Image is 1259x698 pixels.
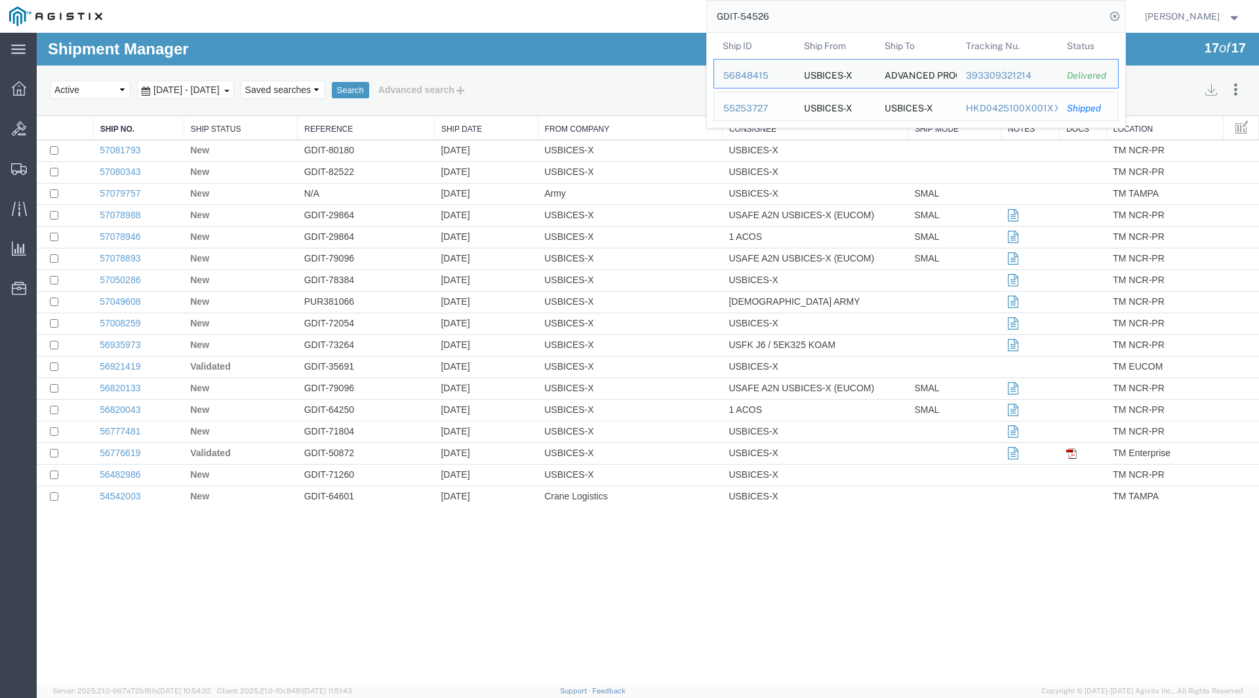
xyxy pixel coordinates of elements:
[1067,69,1109,83] div: Delivered
[971,91,1016,102] a: Notes
[261,216,398,237] td: GDIT-79096
[332,46,439,68] button: Advanced search
[153,350,172,360] span: New
[295,49,332,66] button: Search
[685,151,871,172] td: USBICES-X
[397,129,501,151] td: [DATE]
[501,389,685,410] td: USBICES-X
[871,83,964,107] th: Ship Mode
[1023,83,1070,107] th: Docs
[397,172,501,194] td: [DATE]
[685,302,871,324] td: USFK J6 / 5EK325 KOAM
[1193,83,1217,107] button: Manage table columns
[153,393,172,404] span: New
[261,302,398,324] td: GDIT-73264
[1029,91,1063,102] a: Docs
[405,91,494,102] a: Ship Date
[63,372,104,382] a: 56820043
[685,129,871,151] td: USBICES-X
[153,177,172,187] span: New
[63,328,104,339] a: 56921419
[63,415,104,425] a: 56776619
[261,345,398,367] td: GDIT-79096
[685,83,871,107] th: Consignee
[1058,33,1119,59] th: Status
[63,350,104,360] a: 56820133
[268,91,391,102] a: Reference
[1069,410,1186,432] td: TM Enterprise
[1029,416,1040,426] img: pdf.gif
[153,328,193,339] span: Validated
[1069,281,1186,302] td: TM NCR-PR
[397,216,501,237] td: [DATE]
[592,687,626,695] a: Feedback
[52,687,211,695] span: Server: 2025.21.0-667a72bf6fa
[261,389,398,410] td: GDIT-71804
[501,151,685,172] td: Army
[885,60,948,88] div: ADVANCED PROGRAMS, INC.
[956,33,1058,59] th: Tracking Nu.
[63,458,104,469] a: 54542003
[63,285,104,296] a: 57008259
[1069,302,1186,324] td: TM NCR-PR
[1069,194,1186,216] td: TM NCR-PR
[261,281,398,302] td: GDIT-72054
[37,33,1259,684] iframe: FS Legacy Container
[501,194,685,216] td: USBICES-X
[685,281,871,302] td: USBICES-X
[1069,216,1186,237] td: TM NCR-PR
[63,307,104,317] a: 56935973
[261,151,398,172] td: N/A
[63,199,104,209] a: 57078946
[153,134,172,144] span: New
[153,263,172,274] span: New
[63,134,104,144] a: 57080343
[63,220,104,231] a: 57078893
[153,220,172,231] span: New
[1069,129,1186,151] td: TM NCR-PR
[63,177,104,187] a: 57078988
[153,242,172,252] span: New
[501,302,685,324] td: USBICES-X
[803,92,852,121] div: USBICES-X
[713,33,1125,128] table: Search Results
[1069,237,1186,259] td: TM NCR-PR
[397,410,501,432] td: [DATE]
[685,389,871,410] td: USBICES-X
[794,33,875,59] th: Ship From
[685,216,871,237] td: USAFE A2N USBICES-X (EUCOM)
[501,129,685,151] td: USBICES-X
[1069,345,1186,367] td: TM NCR-PR
[397,281,501,302] td: [DATE]
[113,52,186,62] span: Sep 14th 2025 - Oct 14th 2025
[1069,454,1186,475] td: TM TAMPA
[261,324,398,345] td: GDIT-35691
[707,1,1106,32] input: Search for shipment number, reference number
[723,102,786,115] div: 55253727
[1069,107,1186,129] td: TM NCR-PR
[63,112,104,123] a: 57081793
[63,242,104,252] a: 57050286
[64,91,140,102] a: Ship No.
[501,410,685,432] td: USBICES-X
[1069,151,1186,172] td: TM TAMPA
[1041,686,1243,697] span: Copyright © [DATE]-[DATE] Agistix Inc., All Rights Reserved
[965,102,1049,115] div: HKD0425100X001XXX
[397,107,501,129] td: [DATE]
[501,432,685,454] td: USBICES-X
[723,69,786,83] div: 56848415
[501,172,685,194] td: USBICES-X
[878,91,957,102] a: Ship Mode
[397,151,501,172] td: [DATE]
[261,107,398,129] td: GDIT-80180
[154,91,254,102] a: Ship Status
[261,432,398,454] td: GDIT-71260
[261,410,398,432] td: GDIT-50872
[261,454,398,475] td: GDIT-64601
[871,194,964,216] td: SMAL
[261,259,398,281] td: PUR381066
[871,151,964,172] td: SMAL
[153,458,172,469] span: New
[397,324,501,345] td: [DATE]
[685,324,871,345] td: USBICES-X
